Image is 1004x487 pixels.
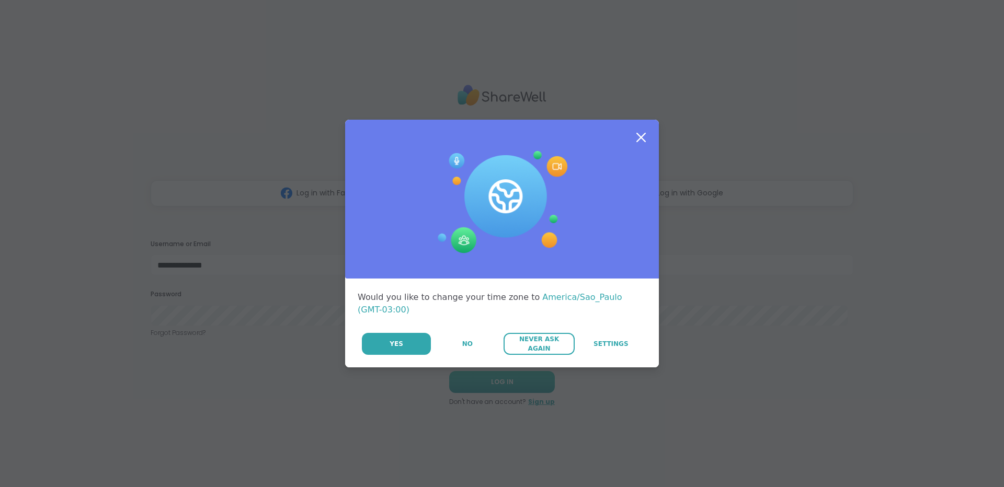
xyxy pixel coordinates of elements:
div: Would you like to change your time zone to [358,291,646,316]
button: Yes [362,333,431,355]
button: Never Ask Again [504,333,574,355]
span: No [462,339,473,349]
button: No [432,333,503,355]
img: Session Experience [437,151,567,253]
span: Settings [594,339,629,349]
span: Yes [390,339,403,349]
span: Never Ask Again [509,334,569,353]
a: Settings [576,333,646,355]
span: America/Sao_Paulo (GMT-03:00) [358,292,622,315]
